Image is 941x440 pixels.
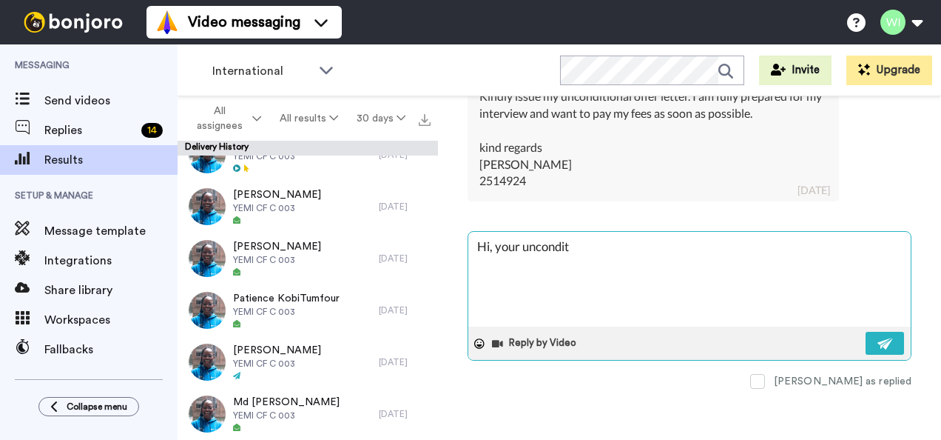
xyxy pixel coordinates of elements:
div: Greetings I am writing a follow up email regarding my unconditional offer letter. Kindly issue my... [479,38,827,190]
button: Reply by Video [490,333,581,355]
a: [PERSON_NAME]YEMI CF C 003[DATE] [178,233,438,284]
button: Export all results that match these filters now. [414,107,435,130]
span: Fallbacks [44,341,178,359]
span: Patience KobiTumfour [233,291,340,306]
span: Message template [44,222,178,240]
span: YEMI CF C 003 [233,254,321,266]
span: International [212,62,311,80]
img: 54fb660b-57ad-4dfc-a4b5-831b319ee628-thumb.jpg [189,188,226,225]
img: 54fb660b-57ad-4dfc-a4b5-831b319ee628-thumb.jpg [189,396,226,433]
span: [PERSON_NAME] [233,239,321,254]
button: All assignees [181,98,271,139]
a: Patience KobiTumfourYEMI CF C 003[DATE] [178,284,438,336]
div: [DATE] [379,253,431,264]
span: YEMI CF C 003 [233,410,340,421]
textarea: Hi, your uncondit [468,232,911,327]
img: 54fb660b-57ad-4dfc-a4b5-831b319ee628-thumb.jpg [189,240,226,277]
span: YEMI CF C 003 [233,306,340,318]
img: export.svg [419,114,431,126]
span: Integrations [44,252,178,270]
span: YEMI CF C 003 [233,358,321,370]
img: vm-color.svg [155,10,179,34]
div: [DATE] [379,356,431,368]
span: YEMI CF C 003 [233,202,321,214]
span: Video messaging [188,12,300,33]
span: All assignees [189,104,249,133]
div: [DATE] [379,408,431,420]
span: [PERSON_NAME] [233,187,321,202]
div: 14 [141,123,163,138]
span: Share library [44,281,178,299]
button: Invite [759,56,832,85]
button: Collapse menu [38,397,139,416]
span: Md [PERSON_NAME] [233,395,340,410]
div: [DATE] [379,304,431,316]
span: Workspaces [44,311,178,329]
a: [PERSON_NAME]YEMI CF C 003[DATE] [178,181,438,233]
div: Delivery History [178,141,438,156]
span: [PERSON_NAME] [233,343,321,358]
button: Upgrade [846,56,932,85]
span: Replies [44,121,135,139]
span: Send videos [44,92,178,110]
img: 54fb660b-57ad-4dfc-a4b5-831b319ee628-thumb.jpg [189,292,226,329]
img: send-white.svg [877,338,894,350]
span: Results [44,151,178,169]
a: [PERSON_NAME]YEMI CF C 003[DATE] [178,336,438,388]
img: 54fb660b-57ad-4dfc-a4b5-831b319ee628-thumb.jpg [189,344,226,381]
span: Collapse menu [67,401,127,413]
button: 30 days [347,105,414,132]
a: Md [PERSON_NAME]YEMI CF C 003[DATE] [178,388,438,440]
div: [DATE] [379,201,431,213]
span: YEMI CF C 003 [233,150,295,162]
div: [PERSON_NAME] as replied [774,374,911,389]
img: bj-logo-header-white.svg [18,12,129,33]
div: [DATE] [797,183,830,198]
button: All results [271,105,348,132]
